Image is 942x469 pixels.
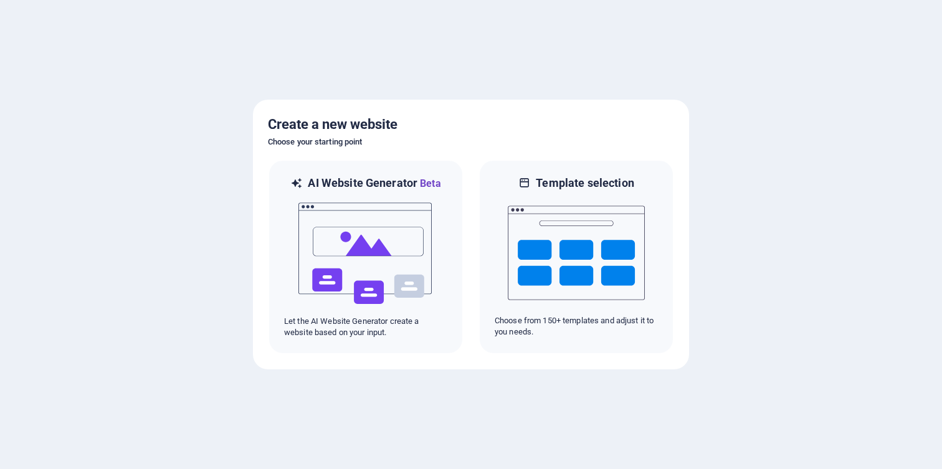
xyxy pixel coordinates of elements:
h6: AI Website Generator [308,176,440,191]
img: ai [297,191,434,316]
h6: Choose your starting point [268,135,674,149]
span: Beta [417,178,441,189]
h6: Template selection [536,176,634,191]
div: Template selectionChoose from 150+ templates and adjust it to you needs. [478,159,674,354]
h5: Create a new website [268,115,674,135]
p: Choose from 150+ templates and adjust it to you needs. [495,315,658,338]
div: AI Website GeneratorBetaaiLet the AI Website Generator create a website based on your input. [268,159,464,354]
p: Let the AI Website Generator create a website based on your input. [284,316,447,338]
